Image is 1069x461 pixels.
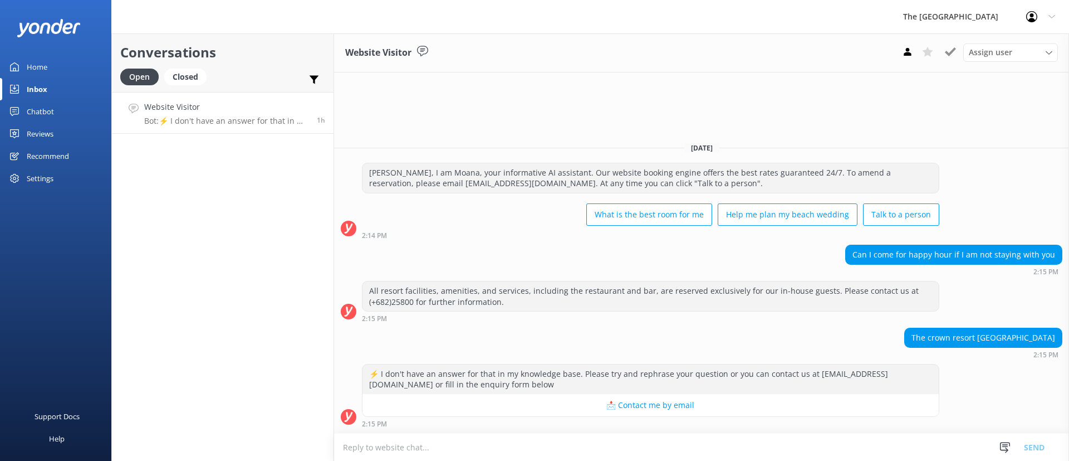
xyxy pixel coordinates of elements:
strong: 2:15 PM [362,316,387,322]
a: Open [120,70,164,83]
h3: Website Visitor [345,46,411,60]
div: Closed [164,69,207,85]
div: Sep 01 2025 02:15pm (UTC -10:00) Pacific/Honolulu [362,420,939,428]
div: Sep 01 2025 02:15pm (UTC -10:00) Pacific/Honolulu [904,351,1062,358]
strong: 2:15 PM [1033,269,1058,275]
img: yonder-white-logo.png [17,19,81,37]
div: Sep 01 2025 02:15pm (UTC -10:00) Pacific/Honolulu [845,268,1062,275]
div: Home [27,56,47,78]
div: Inbox [27,78,47,100]
div: Can I come for happy hour if I am not staying with you [846,245,1062,264]
span: Assign user [969,46,1012,59]
button: Talk to a person [863,203,939,226]
div: All resort facilities, amenities, and services, including the restaurant and bar, are reserved ex... [362,282,939,311]
button: What is the best room for me [586,203,712,226]
button: Help me plan my beach wedding [718,203,857,226]
span: Sep 01 2025 02:15pm (UTC -10:00) Pacific/Honolulu [317,115,325,125]
div: The crown resort [GEOGRAPHIC_DATA] [905,328,1062,347]
p: Bot: ⚡ I don't have an answer for that in my knowledge base. Please try and rephrase your questio... [144,116,308,126]
div: Settings [27,167,53,190]
div: Sep 01 2025 02:15pm (UTC -10:00) Pacific/Honolulu [362,314,939,322]
div: Chatbot [27,100,54,123]
strong: 2:15 PM [362,421,387,428]
div: ⚡ I don't have an answer for that in my knowledge base. Please try and rephrase your question or ... [362,365,939,394]
div: Assign User [963,43,1058,61]
div: Reviews [27,123,53,145]
span: [DATE] [684,143,719,153]
strong: 2:15 PM [1033,352,1058,358]
div: Help [49,428,65,450]
a: Website VisitorBot:⚡ I don't have an answer for that in my knowledge base. Please try and rephras... [112,92,334,134]
a: Closed [164,70,212,83]
div: Open [120,69,159,85]
strong: 2:14 PM [362,232,387,239]
div: [PERSON_NAME], I am Moana, your informative AI assistant. Our website booking engine offers the b... [362,163,939,193]
div: Sep 01 2025 02:14pm (UTC -10:00) Pacific/Honolulu [362,231,939,239]
div: Recommend [27,145,69,167]
h2: Conversations [120,42,325,63]
div: Support Docs [35,405,80,428]
h4: Website Visitor [144,101,308,113]
button: 📩 Contact me by email [362,394,939,416]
